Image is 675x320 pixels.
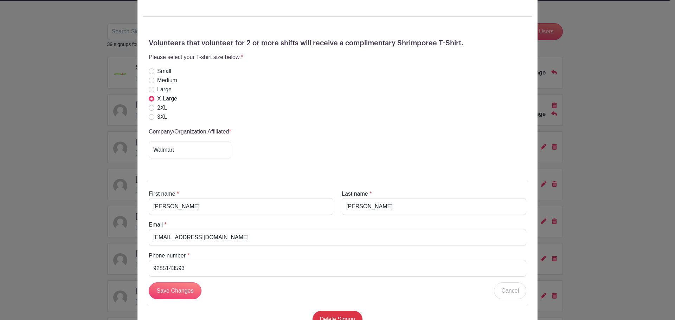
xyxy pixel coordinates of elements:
[149,142,231,158] input: Type your answer
[157,85,172,94] label: Large
[149,221,163,229] label: Email
[149,252,186,260] label: Phone number
[149,53,243,61] p: Please select your T-shirt size below.
[149,128,231,136] p: Company/Organization Affiliated
[149,282,201,299] input: Save Changes
[494,282,526,299] a: Cancel
[157,104,167,112] label: 2XL
[157,113,167,121] label: 3XL
[342,190,368,198] label: Last name
[157,94,177,103] label: X-Large
[149,190,175,198] label: First name
[157,76,177,85] label: Medium
[157,67,171,76] label: Small
[149,39,526,47] h5: Volunteers that volunteer for 2 or more shifts will receive a complimentary Shrimporee T-Shirt.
